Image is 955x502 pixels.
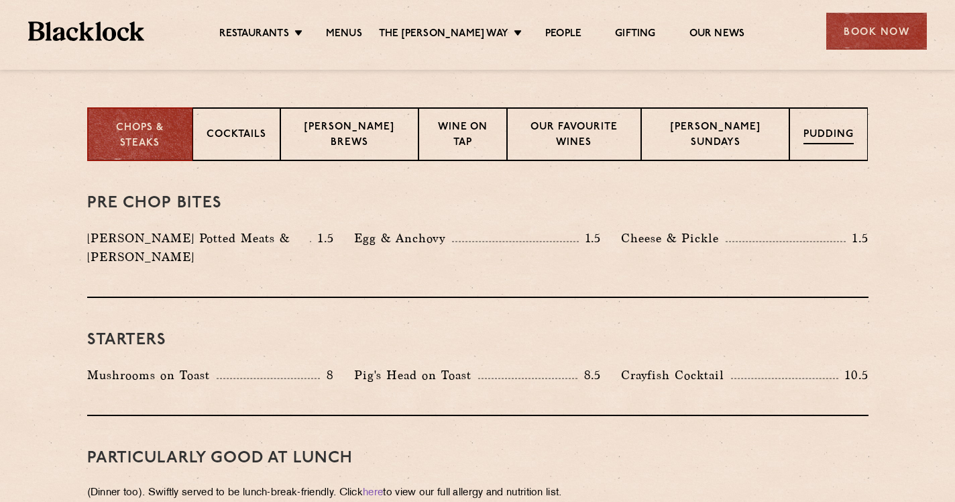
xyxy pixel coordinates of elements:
a: here [363,488,383,498]
div: Book Now [826,13,927,50]
a: Menus [326,28,362,42]
p: Chops & Steaks [102,121,178,151]
a: Gifting [615,28,655,42]
p: Crayfish Cocktail [621,366,731,385]
img: BL_Textured_Logo-footer-cropped.svg [28,21,144,41]
p: 1.5 [311,230,334,247]
h3: Pre Chop Bites [87,195,868,212]
p: 8.5 [577,366,602,384]
p: 8 [320,366,334,384]
h3: Starters [87,332,868,349]
p: 10.5 [838,366,868,384]
p: Egg & Anchovy [354,229,452,248]
a: The [PERSON_NAME] Way [379,28,508,42]
p: Cheese & Pickle [621,229,726,248]
h3: PARTICULARLY GOOD AT LUNCH [87,450,868,467]
p: 1.5 [579,230,602,247]
p: Cocktails [207,128,266,144]
p: Our favourite wines [521,120,627,152]
p: Mushrooms on Toast [87,366,217,385]
p: Pudding [803,128,854,144]
p: [PERSON_NAME] Potted Meats & [PERSON_NAME] [87,229,311,266]
a: Our News [689,28,745,42]
a: Restaurants [219,28,289,42]
p: [PERSON_NAME] Sundays [655,120,776,152]
p: Pig's Head on Toast [354,366,478,385]
p: Wine on Tap [433,120,493,152]
p: [PERSON_NAME] Brews [294,120,405,152]
a: People [545,28,581,42]
p: 1.5 [846,230,868,247]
